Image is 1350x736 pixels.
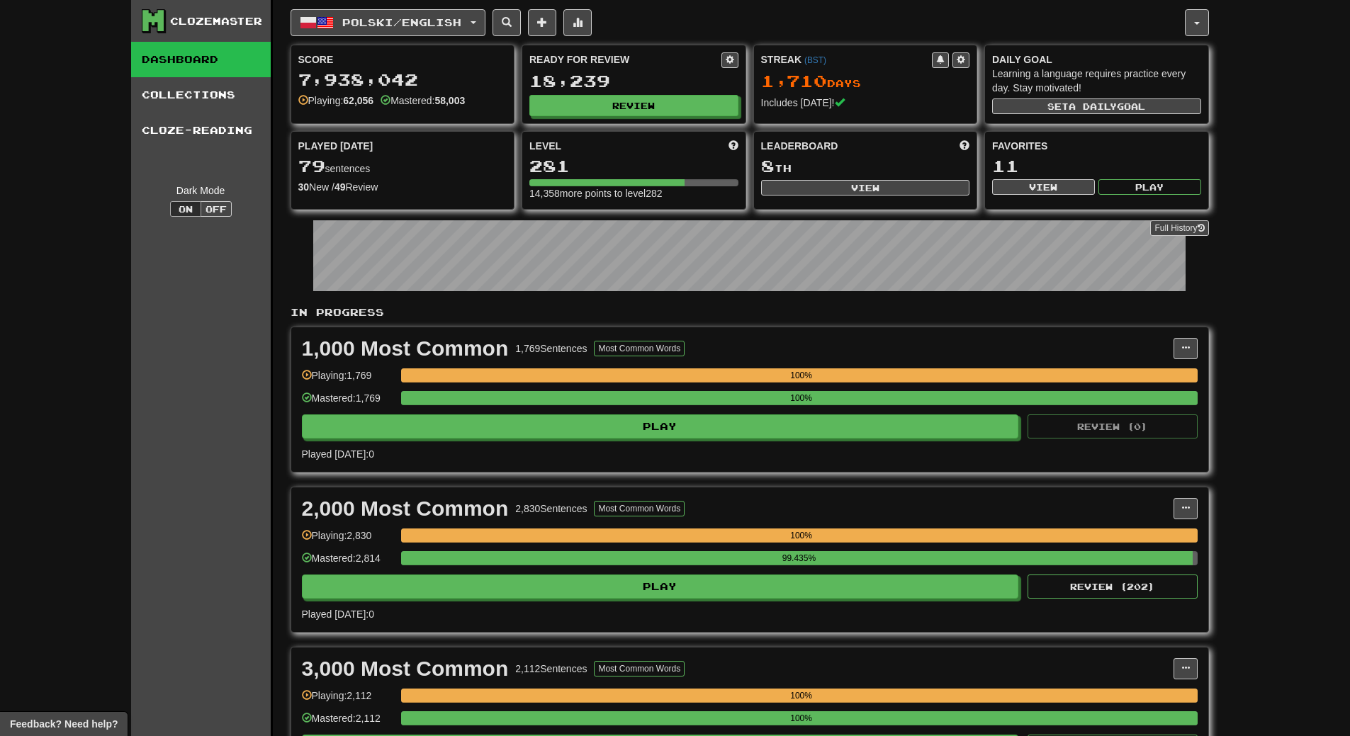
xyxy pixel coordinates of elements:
div: 11 [992,157,1201,175]
div: 100% [405,689,1198,703]
span: Polski / English [342,16,461,28]
button: Play [302,414,1019,438]
div: 281 [529,157,738,175]
div: 100% [405,528,1198,543]
div: Score [298,52,507,67]
button: On [170,201,201,217]
div: Includes [DATE]! [761,96,970,110]
div: Playing: [298,94,374,108]
div: 2,830 Sentences [515,502,587,516]
div: Playing: 1,769 [302,368,394,392]
div: Playing: 2,112 [302,689,394,712]
div: Streak [761,52,933,67]
button: Search sentences [493,9,521,36]
div: 2,112 Sentences [515,662,587,676]
span: Played [DATE]: 0 [302,448,374,460]
a: (BST) [804,55,826,65]
button: Play [302,574,1019,599]
div: 3,000 Most Common [302,658,509,679]
span: 1,710 [761,71,827,91]
button: Most Common Words [594,501,685,516]
div: Ready for Review [529,52,721,67]
div: New / Review [298,180,507,194]
button: More stats [563,9,592,36]
span: Open feedback widget [10,717,118,731]
a: Collections [131,77,271,113]
div: Playing: 2,830 [302,528,394,552]
div: Mastered: 1,769 [302,391,394,414]
div: Mastered: 2,814 [302,551,394,574]
button: Add sentence to collection [528,9,556,36]
button: Most Common Words [594,661,685,676]
div: Favorites [992,139,1201,153]
div: Mastered: [381,94,465,108]
span: Leaderboard [761,139,838,153]
a: Cloze-Reading [131,113,271,148]
strong: 62,056 [343,95,373,106]
button: View [761,180,970,196]
div: 1,769 Sentences [515,341,587,356]
span: Level [529,139,561,153]
span: Played [DATE]: 0 [302,608,374,620]
button: Off [201,201,232,217]
div: 100% [405,368,1198,383]
strong: 30 [298,181,310,193]
div: 1,000 Most Common [302,338,509,359]
div: 100% [405,711,1198,725]
span: 79 [298,156,325,176]
div: 14,358 more points to level 282 [529,186,738,200]
div: 2,000 Most Common [302,498,509,519]
button: Polski/English [291,9,485,36]
div: 99.435% [405,551,1193,565]
div: th [761,157,970,176]
div: 100% [405,391,1198,405]
div: 7,938,042 [298,71,507,89]
button: Review [529,95,738,116]
a: Dashboard [131,42,271,77]
button: Review (0) [1028,414,1198,438]
button: Review (202) [1028,574,1198,599]
a: Full History [1150,220,1208,236]
div: Day s [761,72,970,91]
button: Most Common Words [594,341,685,356]
div: Learning a language requires practice every day. Stay motivated! [992,67,1201,95]
p: In Progress [291,305,1209,319]
div: Clozemaster [170,14,262,28]
div: Mastered: 2,112 [302,711,394,735]
span: Score more points to level up [729,139,738,153]
strong: 58,003 [434,95,465,106]
button: View [992,179,1095,195]
div: Dark Mode [142,183,260,198]
button: Seta dailygoal [992,98,1201,114]
div: sentences [298,157,507,176]
strong: 49 [334,181,346,193]
div: Daily Goal [992,52,1201,67]
span: 8 [761,156,775,176]
div: 18,239 [529,72,738,90]
span: Played [DATE] [298,139,373,153]
button: Play [1098,179,1201,195]
span: This week in points, UTC [960,139,969,153]
span: a daily [1069,101,1117,111]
